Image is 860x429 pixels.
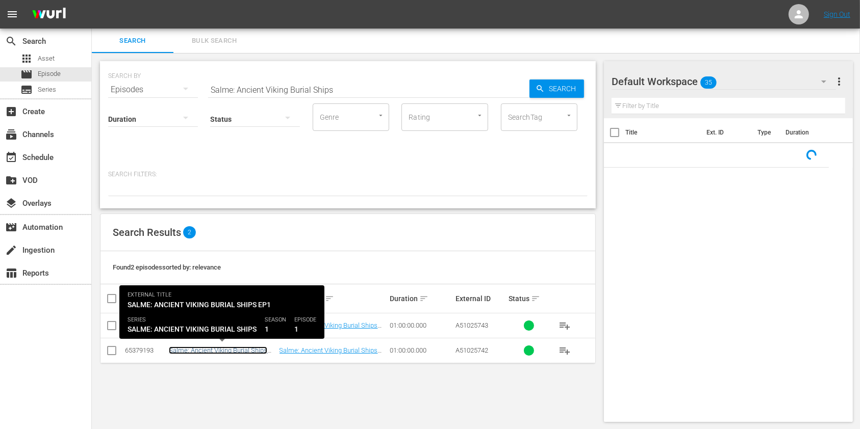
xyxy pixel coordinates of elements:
[125,294,166,303] div: ID
[125,346,166,354] div: 65379193
[552,338,577,363] button: playlist_add
[5,151,17,164] span: Schedule
[5,221,17,233] span: Automation
[280,292,387,305] div: External Title
[5,35,17,47] span: Search
[108,170,588,179] p: Search Filters:
[20,68,33,81] span: Episode
[5,244,17,256] span: Ingestion
[113,263,221,271] span: Found 2 episodes sorted by: relevance
[6,8,18,20] span: menu
[559,319,571,332] span: playlist_add
[700,72,717,93] span: 35
[824,10,850,18] a: Sign Out
[280,321,382,337] a: Salme: Ancient Viking Burial Ships Ep2
[280,346,382,362] a: Salme: Ancient Viking Burial Ships Ep1
[509,292,549,305] div: Status
[612,67,836,96] div: Default Workspace
[38,85,56,95] span: Series
[456,294,505,303] div: External ID
[390,321,453,329] div: 01:00:00.000
[24,3,73,26] img: ans4CAIJ8jUAAAAAAAAAAAAAAAAAAAAAAAAgQb4GAAAAAAAAAAAAAAAAAAAAAAAAJMjXAAAAAAAAAAAAAAAAAAAAAAAAgAT5G...
[531,294,540,303] span: sort
[779,118,841,147] th: Duration
[180,35,249,47] span: Bulk Search
[751,118,779,147] th: Type
[552,313,577,338] button: playlist_add
[183,226,196,238] span: 2
[169,292,276,305] div: Internal Title
[419,294,428,303] span: sort
[5,174,17,186] span: VOD
[564,111,574,120] button: Open
[529,79,584,98] button: Search
[5,128,17,141] span: Channels
[456,346,488,354] span: A51025742
[833,69,845,94] button: more_vert
[5,197,17,209] span: Overlays
[213,294,222,303] span: sort
[625,118,700,147] th: Title
[98,35,167,47] span: Search
[20,84,33,96] span: Series
[545,79,584,98] span: Search
[456,321,488,329] span: A51025743
[113,226,181,238] span: Search Results
[169,321,271,337] a: Salme: Ancient Viking Burial Ships Ep2
[108,75,198,104] div: Episodes
[390,292,453,305] div: Duration
[376,111,386,120] button: Open
[5,105,17,118] span: Create
[325,294,334,303] span: sort
[38,69,61,79] span: Episode
[559,344,571,357] span: playlist_add
[125,321,166,329] div: 65379194
[833,75,845,88] span: more_vert
[475,111,485,120] button: Open
[5,267,17,279] span: Reports
[700,118,751,147] th: Ext. ID
[390,346,453,354] div: 01:00:00.000
[169,346,267,362] a: Salme: Ancient Viking Burial Ships Ep1
[38,53,55,64] span: Asset
[20,52,33,65] span: Asset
